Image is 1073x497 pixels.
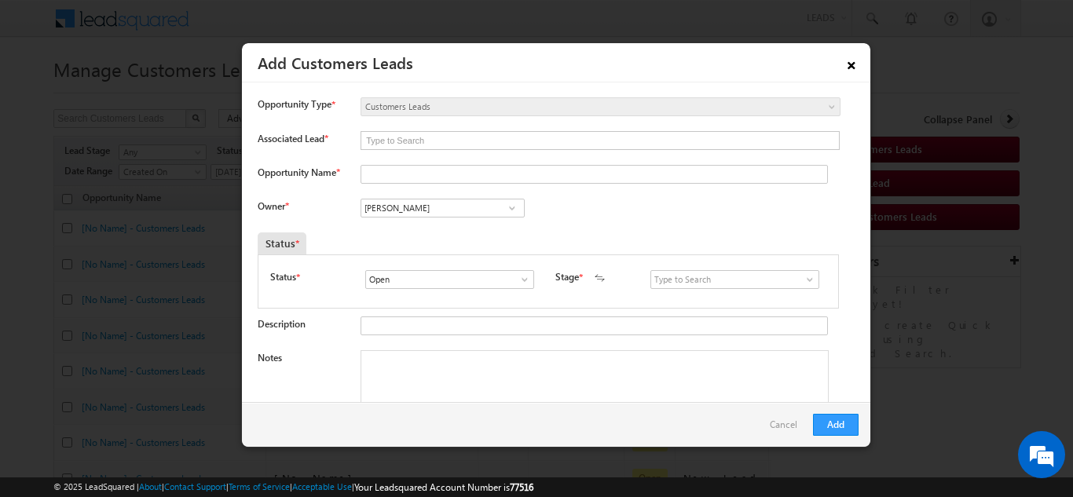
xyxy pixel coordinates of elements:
a: Show All Items [796,272,815,287]
a: Show All Items [502,200,522,216]
a: Contact Support [164,481,226,492]
a: × [838,49,865,76]
input: Type to Search [365,270,534,289]
label: Associated Lead [258,131,345,146]
span: Opportunity Type [258,97,331,111]
span: © 2025 LeadSquared | | | | | [53,480,533,495]
input: Type to Search [361,132,839,149]
a: Add Customers Leads [258,51,413,73]
label: Opportunity Name [258,166,339,178]
label: Description [258,318,306,330]
label: Owner [258,200,288,212]
a: Terms of Service [229,481,290,492]
span: Customers Leads [361,100,776,114]
label: Status [270,270,296,284]
a: Customers Leads [361,97,840,116]
button: Add [813,414,859,436]
input: Type to Search [361,199,525,217]
a: Acceptable Use [292,481,352,492]
a: Show All Items [511,272,530,287]
label: Notes [258,352,282,364]
span: 77516 [510,481,533,493]
span: Your Leadsquared Account Number is [354,481,533,493]
div: Status [258,232,306,254]
label: Stage [555,270,579,284]
a: About [139,481,162,492]
a: Cancel [770,414,805,444]
input: Type to Search [650,270,819,289]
